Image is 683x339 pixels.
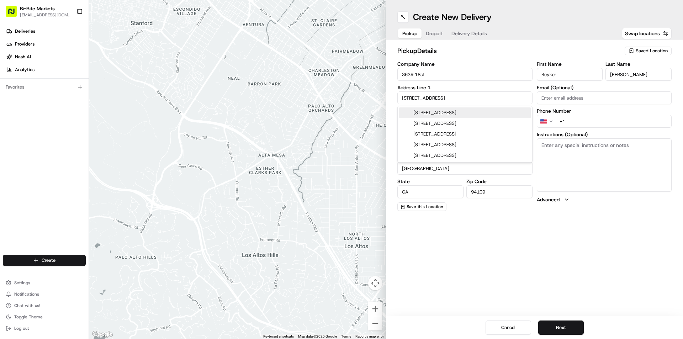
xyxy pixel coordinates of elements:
img: Google [91,330,114,339]
input: Enter phone number [555,115,672,128]
span: Saved Location [636,48,668,54]
button: Toggle Theme [3,312,86,322]
p: Welcome 👋 [7,28,129,40]
a: Open this area in Google Maps (opens a new window) [91,330,114,339]
input: Enter address [397,91,533,104]
span: Delivery Details [451,30,487,37]
button: Start new chat [121,70,129,79]
button: Settings [3,278,86,288]
button: Saved Location [625,46,672,56]
button: See all [110,91,129,100]
img: 1724597045416-56b7ee45-8013-43a0-a6f9-03cb97ddad50 [15,68,28,81]
input: Enter zip code [466,185,533,198]
span: Klarizel Pensader [22,110,59,116]
button: Zoom in [368,302,382,316]
span: Settings [14,280,30,286]
span: Notifications [14,291,39,297]
span: Pylon [71,157,86,163]
label: Advanced [537,196,560,203]
label: Address Line 1 [397,85,533,90]
button: Next [538,321,584,335]
button: Log out [3,323,86,333]
div: 📗 [7,141,13,146]
label: State [397,179,464,184]
div: [STREET_ADDRESS] [399,139,531,150]
button: Bi-Rite Markets [20,5,55,12]
input: Enter state [397,185,464,198]
input: Enter last name [605,68,672,81]
span: [DATE] [64,110,79,116]
button: Keyboard shortcuts [263,334,294,339]
a: Report a map error [355,334,384,338]
img: 1736555255976-a54dd68f-1ca7-489b-9aae-adbdc363a1c4 [7,68,20,81]
a: Terms (opens in new tab) [341,334,351,338]
input: Enter email address [537,91,672,104]
button: Save this Location [397,202,446,211]
h2: pickup Details [397,46,620,56]
span: Analytics [15,67,35,73]
a: 💻API Documentation [57,137,117,150]
span: Dropoff [426,30,443,37]
span: Log out [14,325,29,331]
span: Swap locations [625,30,660,37]
label: Email (Optional) [537,85,672,90]
button: Chat with us! [3,301,86,311]
label: Last Name [605,62,672,67]
label: Zip Code [466,179,533,184]
button: Notifications [3,289,86,299]
label: Company Name [397,62,533,67]
div: Favorites [3,81,86,93]
span: Pickup [402,30,417,37]
a: Analytics [3,64,89,75]
span: Map data ©2025 Google [298,334,337,338]
button: Bi-Rite Markets[EMAIL_ADDRESS][DOMAIN_NAME] [3,3,74,20]
div: [STREET_ADDRESS] [399,118,531,129]
span: Deliveries [15,28,35,35]
div: Past conversations [7,92,48,98]
div: Start new chat [32,68,117,75]
button: Create [3,255,86,266]
span: Chat with us! [14,303,40,308]
a: Powered byPylon [50,157,86,163]
button: [EMAIL_ADDRESS][DOMAIN_NAME] [20,12,71,18]
img: 1736555255976-a54dd68f-1ca7-489b-9aae-adbdc363a1c4 [14,111,20,116]
label: Instructions (Optional) [537,132,672,137]
button: Cancel [486,321,531,335]
span: Providers [15,41,35,47]
span: Knowledge Base [14,140,54,147]
button: Map camera controls [368,276,382,290]
div: [STREET_ADDRESS] [399,150,531,161]
label: First Name [537,62,603,67]
div: Suggestions [397,106,533,163]
a: Deliveries [3,26,89,37]
span: Create [42,257,55,264]
img: Nash [7,7,21,21]
label: Phone Number [537,108,672,113]
span: • [60,110,63,116]
input: Clear [18,46,117,53]
a: 📗Knowledge Base [4,137,57,150]
span: Toggle Theme [14,314,43,320]
span: Save this Location [407,204,443,210]
input: Enter country [397,162,533,175]
div: We're available if you need us! [32,75,98,81]
button: Advanced [537,196,672,203]
img: Klarizel Pensader [7,104,18,115]
div: [STREET_ADDRESS] [399,129,531,139]
span: API Documentation [67,140,114,147]
button: Swap locations [622,28,672,39]
h1: Create New Delivery [413,11,492,23]
span: Nash AI [15,54,31,60]
div: [STREET_ADDRESS] [399,107,531,118]
a: Nash AI [3,51,89,63]
input: Enter company name [397,68,533,81]
input: Enter first name [537,68,603,81]
a: Providers [3,38,89,50]
button: Zoom out [368,316,382,330]
div: 💻 [60,141,66,146]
